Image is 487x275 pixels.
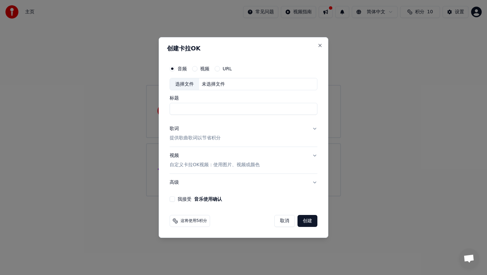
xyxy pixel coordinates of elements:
[200,66,209,71] label: 视频
[194,197,222,201] button: 我接受
[167,45,320,51] h2: 创建卡拉OK
[274,215,295,227] button: 取消
[298,215,317,227] button: 创建
[170,147,317,174] button: 视频自定义卡拉OK视频：使用图片、视频或颜色
[181,218,207,224] span: 这将使用5积分
[170,153,260,169] div: 视频
[170,78,199,90] div: 选择文件
[178,66,187,71] label: 音频
[170,96,317,101] label: 标题
[170,174,317,191] button: 高级
[170,135,221,142] p: 提供歌曲歌词以节省积分
[170,120,317,147] button: 歌词提供歌曲歌词以节省积分
[170,126,179,132] div: 歌词
[199,81,228,88] div: 未选择文件
[223,66,232,71] label: URL
[178,197,222,201] label: 我接受
[170,162,260,168] p: 自定义卡拉OK视频：使用图片、视频或颜色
